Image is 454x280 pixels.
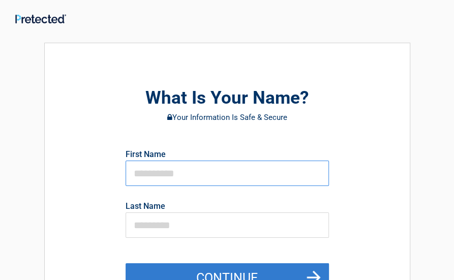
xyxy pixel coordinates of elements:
[50,113,405,121] h3: Your Information Is Safe & Secure
[126,202,165,210] label: Last Name
[50,86,405,110] h2: What Is Your Name?
[126,150,166,159] label: First Name
[15,14,66,23] img: Main Logo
